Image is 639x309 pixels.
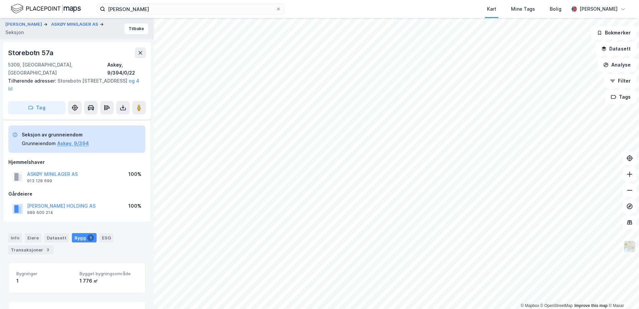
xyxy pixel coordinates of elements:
[128,202,141,210] div: 100%
[80,277,137,285] div: 1 776 ㎡
[8,245,54,254] div: Transaksjoner
[72,233,97,242] div: Bygg
[540,303,573,308] a: OpenStreetMap
[51,21,100,28] button: ASKØY MINILAGER AS
[5,21,43,28] button: [PERSON_NAME]
[80,271,137,277] span: Bygget bygningsområde
[124,23,148,34] button: Tilbake
[8,61,107,77] div: 5309, [GEOGRAPHIC_DATA], [GEOGRAPHIC_DATA]
[105,4,276,14] input: Søk på adresse, matrikkel, gårdeiere, leietakere eller personer
[598,58,636,72] button: Analyse
[107,61,146,77] div: Askøy, 9/394/0/22
[604,74,636,88] button: Filter
[8,101,66,114] button: Tag
[16,277,74,285] div: 1
[87,234,94,241] div: 1
[57,139,89,147] button: Askøy, 9/394
[521,303,539,308] a: Mapbox
[623,240,636,253] img: Z
[8,190,145,198] div: Gårdeiere
[22,131,89,139] div: Seksjon av grunneiendom
[606,277,639,309] div: Kontrollprogram for chat
[8,77,140,93] div: Storebotn [STREET_ADDRESS]
[22,139,56,147] div: Grunneiendom
[27,210,53,215] div: 989 600 214
[596,42,636,56] button: Datasett
[128,170,141,178] div: 100%
[591,26,636,39] button: Bokmerker
[44,246,51,253] div: 3
[8,47,54,58] div: Storebotn 57a
[25,233,41,242] div: Eiere
[574,303,608,308] a: Improve this map
[605,90,636,104] button: Tags
[27,178,52,184] div: 913 128 699
[8,78,57,84] span: Tilhørende adresser:
[16,271,74,277] span: Bygninger
[44,233,69,242] div: Datasett
[8,158,145,166] div: Hjemmelshaver
[550,5,561,13] div: Bolig
[580,5,618,13] div: [PERSON_NAME]
[11,3,81,15] img: logo.f888ab2527a4732fd821a326f86c7f29.svg
[5,28,24,36] div: Seksjon
[606,277,639,309] iframe: Chat Widget
[487,5,496,13] div: Kart
[8,233,22,242] div: Info
[511,5,535,13] div: Mine Tags
[99,233,114,242] div: ESG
